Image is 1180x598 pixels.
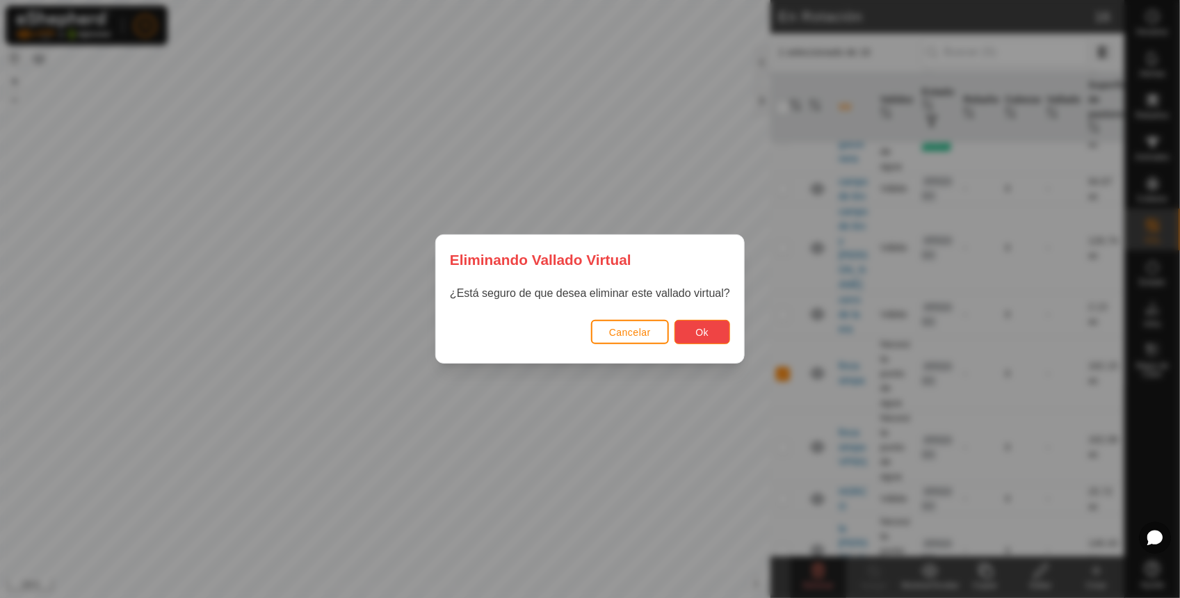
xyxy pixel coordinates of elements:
button: Cancelar [591,320,669,344]
button: Ok [674,320,730,344]
span: Ok [696,327,709,338]
span: Eliminando Vallado Virtual [450,249,631,270]
p: ¿Está seguro de que desea eliminar este vallado virtual? [450,285,730,302]
span: Cancelar [609,327,651,338]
